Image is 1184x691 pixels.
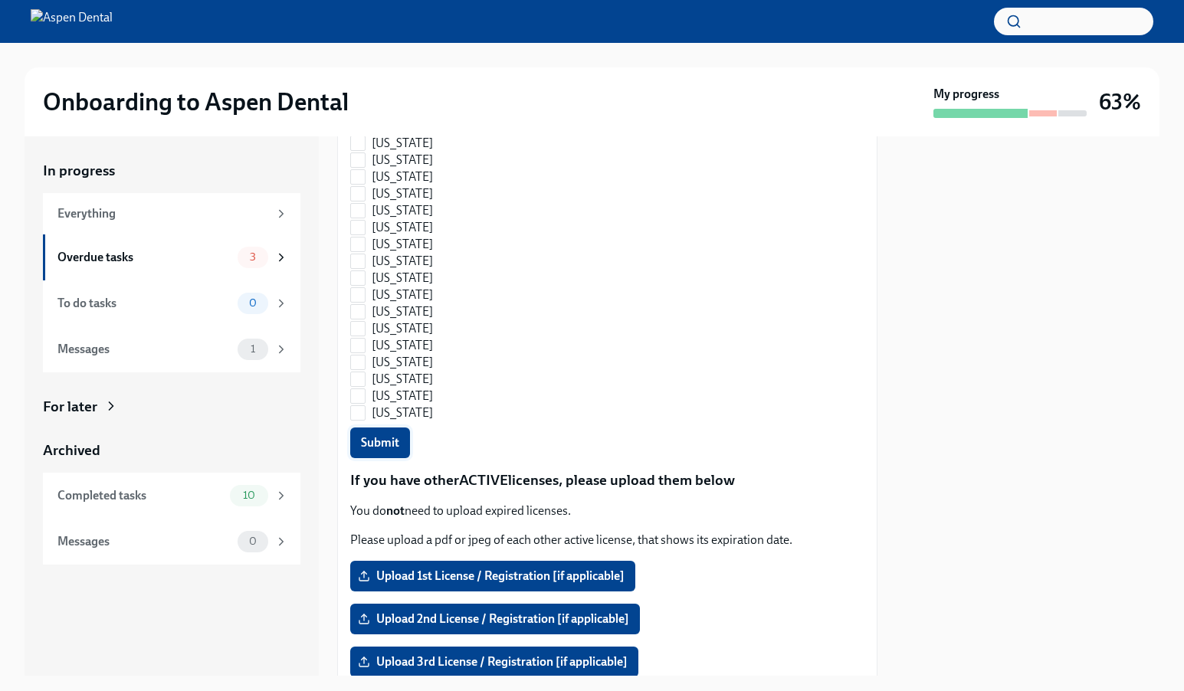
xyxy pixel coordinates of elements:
[1099,88,1141,116] h3: 63%
[350,503,864,519] p: You do need to upload expired licenses.
[234,490,264,501] span: 10
[43,87,349,117] h2: Onboarding to Aspen Dental
[372,135,433,152] span: [US_STATE]
[372,270,433,287] span: [US_STATE]
[372,236,433,253] span: [US_STATE]
[350,604,640,634] label: Upload 2nd License / Registration [if applicable]
[361,654,628,670] span: Upload 3rd License / Registration [if applicable]
[372,185,433,202] span: [US_STATE]
[361,611,629,627] span: Upload 2nd License / Registration [if applicable]
[372,287,433,303] span: [US_STATE]
[350,561,635,591] label: Upload 1st License / Registration [if applicable]
[361,435,399,450] span: Submit
[350,427,410,458] button: Submit
[43,440,300,460] a: Archived
[372,152,433,169] span: [US_STATE]
[57,533,231,550] div: Messages
[57,205,268,222] div: Everything
[933,86,999,103] strong: My progress
[459,471,508,489] strong: ACTIVE
[372,404,433,421] span: [US_STATE]
[361,568,625,584] span: Upload 1st License / Registration [if applicable]
[43,397,300,417] a: For later
[240,297,266,309] span: 0
[57,487,224,504] div: Completed tasks
[57,295,231,312] div: To do tasks
[372,354,433,371] span: [US_STATE]
[240,535,266,547] span: 0
[57,249,231,266] div: Overdue tasks
[350,532,864,549] p: Please upload a pdf or jpeg of each other active license, that shows its expiration date.
[372,202,433,219] span: [US_STATE]
[31,9,113,34] img: Aspen Dental
[372,371,433,388] span: [US_STATE]
[241,251,265,263] span: 3
[43,161,300,181] a: In progress
[350,647,638,677] label: Upload 3rd License / Registration [if applicable]
[43,473,300,519] a: Completed tasks10
[43,397,97,417] div: For later
[372,169,433,185] span: [US_STATE]
[43,280,300,326] a: To do tasks0
[372,388,433,404] span: [US_STATE]
[241,343,264,355] span: 1
[372,337,433,354] span: [US_STATE]
[372,320,433,337] span: [US_STATE]
[43,234,300,280] a: Overdue tasks3
[372,303,433,320] span: [US_STATE]
[43,519,300,565] a: Messages0
[43,193,300,234] a: Everything
[372,253,433,270] span: [US_STATE]
[386,503,405,518] strong: not
[350,470,864,490] p: If you have other licenses, please upload them below
[43,326,300,372] a: Messages1
[57,341,231,358] div: Messages
[372,219,433,236] span: [US_STATE]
